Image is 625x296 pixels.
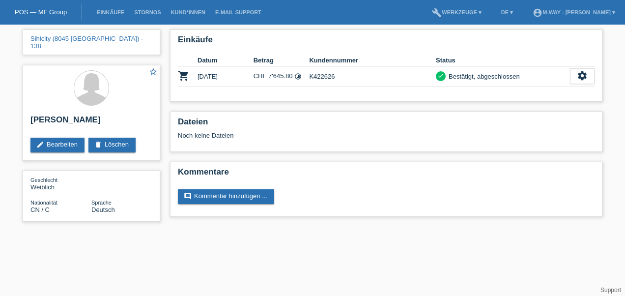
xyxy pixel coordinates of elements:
span: Deutsch [91,206,115,213]
a: DE ▾ [496,9,518,15]
i: build [432,8,442,18]
i: POSP00027220 [178,70,190,82]
td: CHF 7'645.80 [254,66,310,87]
i: check [437,72,444,79]
td: K422626 [309,66,436,87]
td: [DATE] [198,66,254,87]
span: Sprache [91,200,112,206]
a: editBearbeiten [30,138,85,152]
i: account_circle [533,8,542,18]
i: delete [94,141,102,148]
h2: [PERSON_NAME] [30,115,152,130]
span: Nationalität [30,200,57,206]
a: Sihlcity (8045 [GEOGRAPHIC_DATA]) - 138 [30,35,143,50]
a: buildWerkzeuge ▾ [427,9,486,15]
i: star_border [149,67,158,76]
span: Geschlecht [30,177,57,183]
th: Status [436,55,570,66]
i: comment [184,192,192,200]
a: commentKommentar hinzufügen ... [178,189,274,204]
a: deleteLöschen [88,138,136,152]
div: Bestätigt, abgeschlossen [446,71,520,82]
h2: Dateien [178,117,595,132]
a: Einkäufe [92,9,129,15]
span: China / C / 08.07.2000 [30,206,50,213]
h2: Einkäufe [178,35,595,50]
i: Fixe Raten (24 Raten) [294,73,302,80]
div: Weiblich [30,176,91,191]
th: Datum [198,55,254,66]
a: account_circlem-way - [PERSON_NAME] ▾ [528,9,620,15]
a: Kund*innen [166,9,210,15]
a: Support [600,287,621,294]
th: Kundennummer [309,55,436,66]
i: settings [577,70,588,81]
i: edit [36,141,44,148]
div: Noch keine Dateien [178,132,478,139]
a: POS — MF Group [15,8,67,16]
a: star_border [149,67,158,78]
h2: Kommentare [178,167,595,182]
a: Stornos [129,9,166,15]
a: E-Mail Support [210,9,266,15]
th: Betrag [254,55,310,66]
